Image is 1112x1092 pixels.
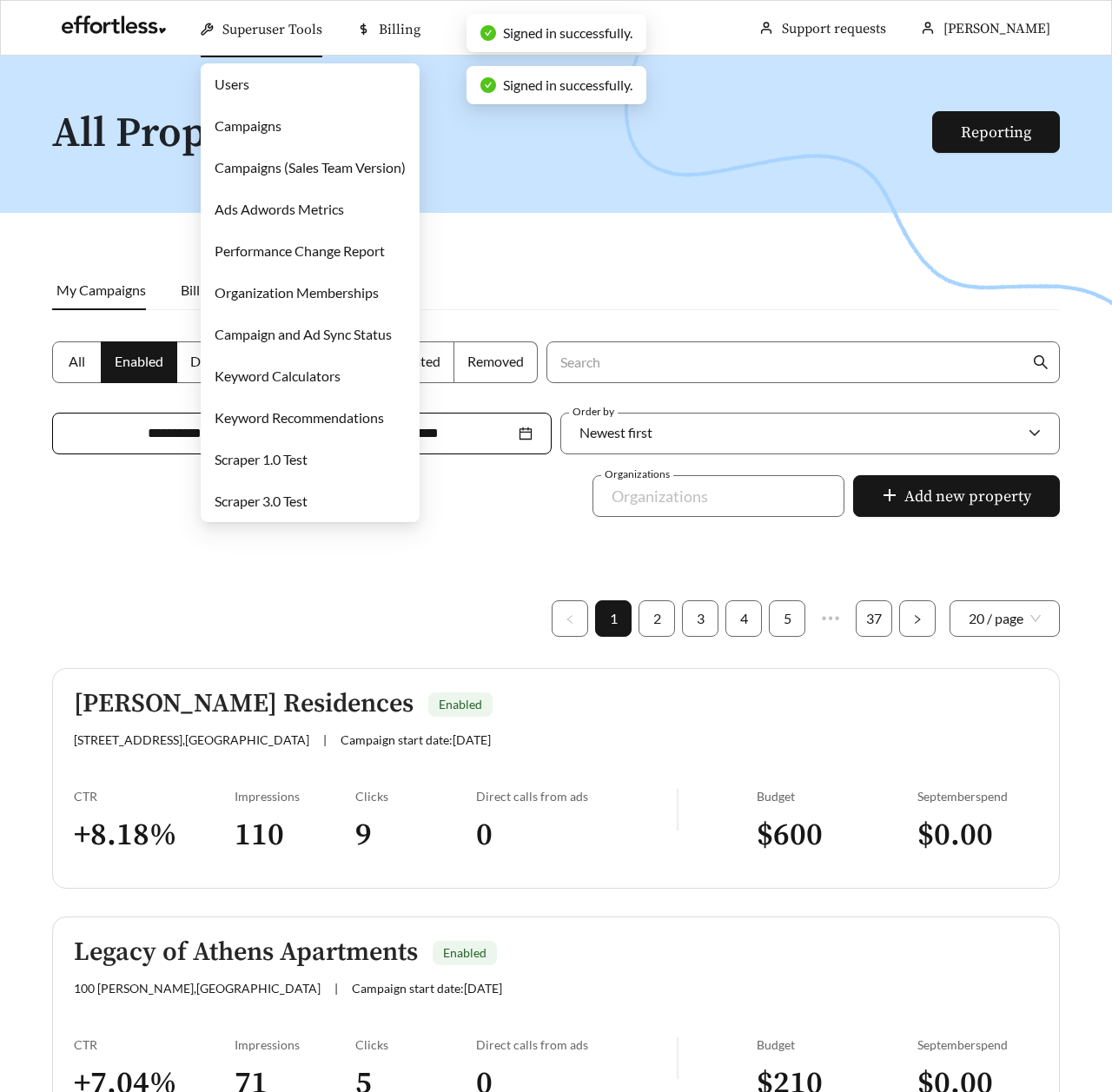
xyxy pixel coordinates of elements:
li: 1 [595,600,632,637]
div: Budget [757,1037,917,1052]
span: Billing [379,21,420,38]
a: Ads Adwords Metrics [215,201,344,217]
a: 37 [857,601,891,636]
img: line [677,789,678,831]
a: Campaign and Ad Sync Status [215,326,392,342]
a: 1 [596,601,631,636]
span: | [323,732,327,747]
a: Campaigns [215,117,281,134]
div: Impressions [235,1037,355,1052]
button: right [899,600,936,637]
div: September spend [917,1037,1038,1052]
span: Campaign start date: [DATE] [352,981,502,996]
div: Page Size [950,600,1060,637]
div: Direct calls from ads [476,1037,677,1052]
h3: $ 0.00 [917,816,1038,855]
span: [PERSON_NAME] [943,20,1050,37]
li: Previous Page [552,600,588,637]
span: | [334,981,338,996]
div: Clicks [355,1037,476,1052]
span: check-circle [480,25,496,41]
span: Billing [181,281,218,298]
span: ••• [812,600,849,637]
a: [PERSON_NAME] ResidencesEnabled[STREET_ADDRESS],[GEOGRAPHIC_DATA]|Campaign start date:[DATE]CTR+8... [52,668,1060,889]
h5: [PERSON_NAME] Residences [74,690,414,718]
span: Add new property [904,485,1031,508]
div: Impressions [235,789,355,804]
button: plusAdd new property [853,475,1060,517]
a: Organization Memberships [215,284,379,301]
h1: All Properties [52,111,934,157]
span: plus [882,487,897,506]
div: Budget [757,789,917,804]
span: right [912,614,923,625]
div: CTR [74,1037,235,1052]
h3: 110 [235,816,355,855]
div: Clicks [355,789,476,804]
span: Delinquent [190,353,258,369]
span: Signed in successfully. [503,76,632,93]
li: 3 [682,600,718,637]
a: Keyword Recommendations [215,409,384,426]
span: Superuser Tools [222,21,322,38]
button: left [552,600,588,637]
span: 100 [PERSON_NAME] , [GEOGRAPHIC_DATA] [74,981,321,996]
li: Next Page [899,600,936,637]
button: Reporting [932,111,1060,153]
h3: + 8.18 % [74,816,235,855]
span: Signed in successfully. [503,24,632,41]
span: Campaign start date: [DATE] [341,732,491,747]
a: Support requests [782,20,886,37]
span: Enabled [115,353,163,369]
a: 3 [683,601,718,636]
div: September spend [917,789,1038,804]
span: My Campaigns [56,281,146,298]
h3: 9 [355,816,476,855]
a: Scraper 1.0 Test [215,451,308,467]
span: Newest first [579,424,652,440]
span: 20 / page [969,601,1041,636]
a: 2 [639,601,674,636]
a: Performance Change Report [215,242,385,259]
span: Enabled [439,697,482,711]
span: [STREET_ADDRESS] , [GEOGRAPHIC_DATA] [74,732,309,747]
span: Enabled [443,945,486,960]
a: Reporting [961,122,1031,142]
a: Users [215,76,249,92]
li: 5 [769,600,805,637]
span: check-circle [480,77,496,93]
li: 37 [856,600,892,637]
li: 4 [725,600,762,637]
span: Removed [467,353,524,369]
h5: Legacy of Athens Apartments [74,938,418,967]
span: All [69,353,85,369]
li: Next 5 Pages [812,600,849,637]
li: 2 [639,600,675,637]
h3: $ 600 [757,816,917,855]
a: Campaigns (Sales Team Version) [215,159,406,175]
span: search [1033,354,1049,370]
a: Scraper 3.0 Test [215,493,308,509]
a: 5 [770,601,804,636]
div: CTR [74,789,235,804]
a: Keyword Calculators [215,367,341,384]
span: left [565,614,575,625]
img: line [677,1037,678,1079]
div: Direct calls from ads [476,789,677,804]
a: 4 [726,601,761,636]
h3: 0 [476,816,677,855]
